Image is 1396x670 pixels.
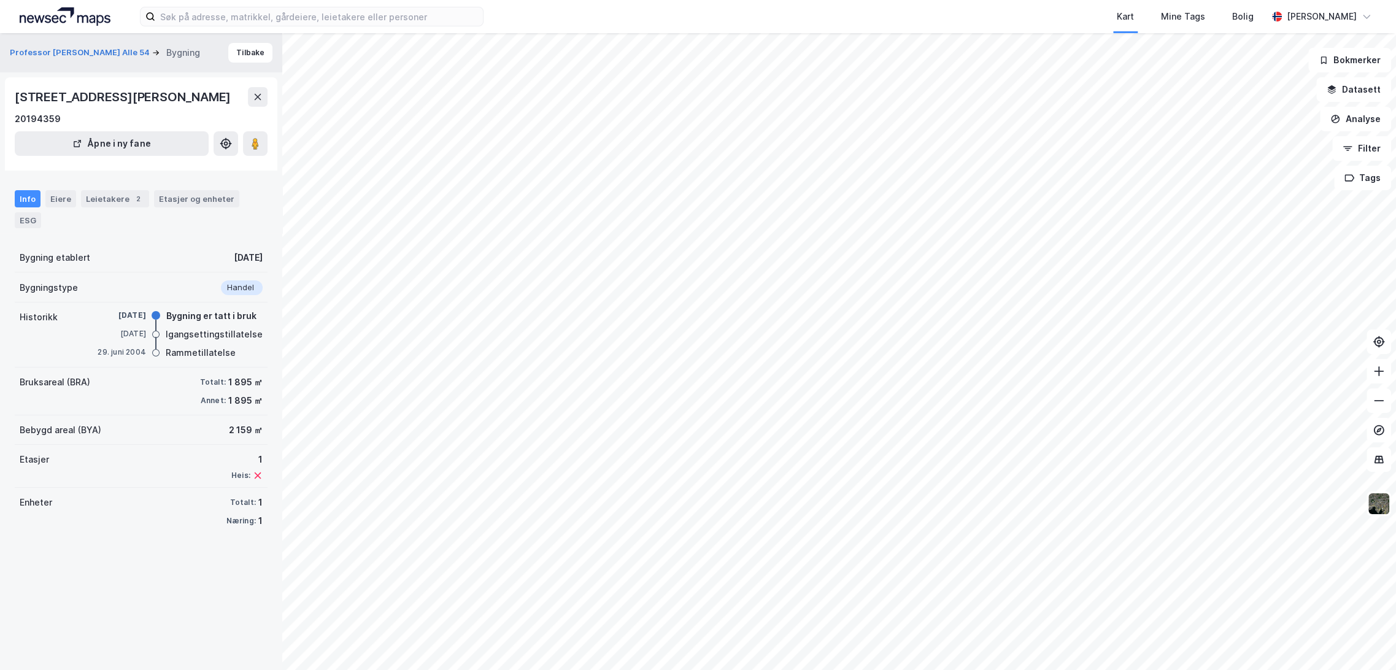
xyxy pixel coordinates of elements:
button: Filter [1332,136,1391,161]
div: Bygning er tatt i bruk [166,309,256,323]
div: [DATE] [97,310,146,321]
iframe: Chat Widget [1335,611,1396,670]
button: Åpne i ny fane [15,131,209,156]
div: 1 [258,495,263,510]
img: logo.a4113a55bc3d86da70a041830d287a7e.svg [20,7,110,26]
div: Igangsettingstillatelse [166,327,263,342]
div: Heis: [231,471,250,480]
div: Enheter [20,495,52,510]
div: Bebygd areal (BYA) [20,423,101,437]
img: 9k= [1367,492,1390,515]
div: Eiere [45,190,76,207]
div: Bruksareal (BRA) [20,375,90,390]
div: 1 [258,514,263,528]
div: [STREET_ADDRESS][PERSON_NAME] [15,87,233,107]
div: Totalt: [200,377,226,387]
div: Bygning [166,45,200,60]
div: [DATE] [234,250,263,265]
div: 20194359 [15,112,61,126]
button: Datasett [1316,77,1391,102]
div: 1 895 ㎡ [228,393,263,408]
button: Professor [PERSON_NAME] Alle 54 [10,47,152,59]
div: Annet: [201,396,226,406]
div: Kart [1117,9,1134,24]
button: Tags [1334,166,1391,190]
div: Bygningstype [20,280,78,295]
div: Bygning etablert [20,250,90,265]
div: 1 895 ㎡ [228,375,263,390]
div: Etasjer og enheter [159,193,234,204]
div: 29. juni 2004 [97,347,146,358]
div: Mine Tags [1161,9,1205,24]
div: Næring: [226,516,256,526]
div: ESG [15,212,41,228]
div: Etasjer [20,452,49,467]
div: [PERSON_NAME] [1287,9,1357,24]
div: Historikk [20,310,58,325]
button: Analyse [1320,107,1391,131]
div: [DATE] [97,328,146,339]
div: Leietakere [81,190,149,207]
div: 1 [231,452,263,467]
button: Bokmerker [1308,48,1391,72]
div: Rammetillatelse [166,345,236,360]
div: 2 [132,193,144,205]
div: Info [15,190,40,207]
button: Tilbake [228,43,272,63]
div: 2 159 ㎡ [229,423,263,437]
input: Søk på adresse, matrikkel, gårdeiere, leietakere eller personer [155,7,483,26]
div: Kontrollprogram for chat [1335,611,1396,670]
div: Totalt: [230,498,256,507]
div: Bolig [1232,9,1254,24]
